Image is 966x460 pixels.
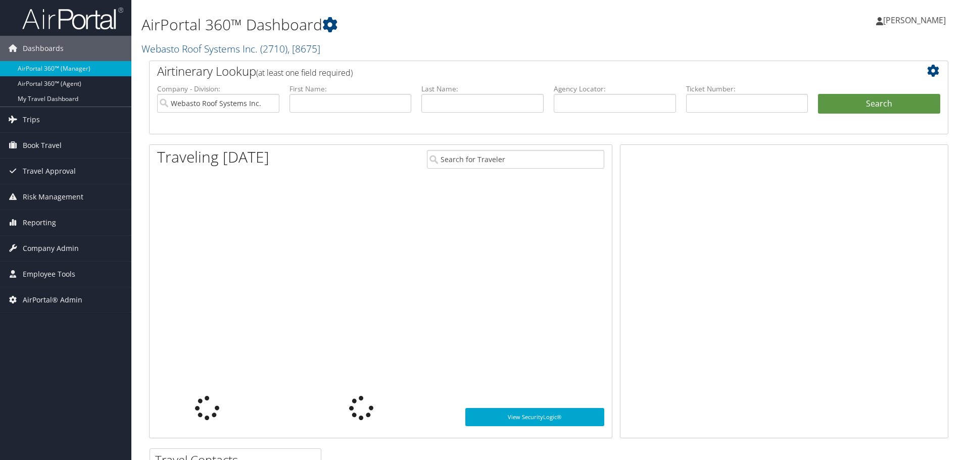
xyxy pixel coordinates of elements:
label: Company - Division: [157,84,279,94]
h1: Traveling [DATE] [157,146,269,168]
span: Company Admin [23,236,79,261]
a: View SecurityLogic® [465,408,604,426]
label: Ticket Number: [686,84,808,94]
label: Last Name: [421,84,544,94]
input: Search for Traveler [427,150,604,169]
img: airportal-logo.png [22,7,123,30]
span: ( 2710 ) [260,42,287,56]
span: [PERSON_NAME] [883,15,946,26]
a: [PERSON_NAME] [876,5,956,35]
h2: Airtinerary Lookup [157,63,874,80]
h1: AirPortal 360™ Dashboard [141,14,685,35]
label: First Name: [289,84,412,94]
button: Search [818,94,940,114]
span: Risk Management [23,184,83,210]
span: Reporting [23,210,56,235]
span: Dashboards [23,36,64,61]
span: Travel Approval [23,159,76,184]
span: AirPortal® Admin [23,287,82,313]
span: , [ 8675 ] [287,42,320,56]
span: Trips [23,107,40,132]
span: Book Travel [23,133,62,158]
label: Agency Locator: [554,84,676,94]
a: Webasto Roof Systems Inc. [141,42,320,56]
span: Employee Tools [23,262,75,287]
span: (at least one field required) [256,67,353,78]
